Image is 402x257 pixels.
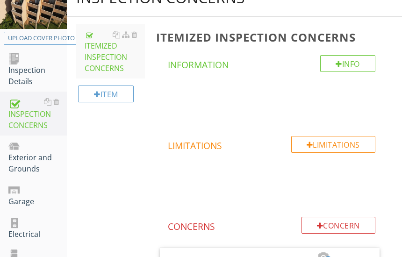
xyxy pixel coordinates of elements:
div: Limitations [291,136,375,153]
div: Concern [301,217,375,234]
div: Garage [8,184,67,207]
h4: Limitations [168,136,375,152]
div: Inspection Details [8,52,67,87]
div: Upload cover photo [8,34,75,43]
div: Item [78,86,134,102]
h4: Information [168,55,375,71]
div: Info [320,55,375,72]
div: ITEMIZED INSPECTION CONCERNS [85,29,145,74]
div: Electrical [8,216,67,240]
div: Exterior and Grounds [8,140,67,175]
h3: ITEMIZED INSPECTION CONCERNS [156,31,387,43]
h4: Concerns [168,217,375,233]
div: INSPECTION CONCERNS [8,96,67,131]
button: Upload cover photo [4,32,79,45]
